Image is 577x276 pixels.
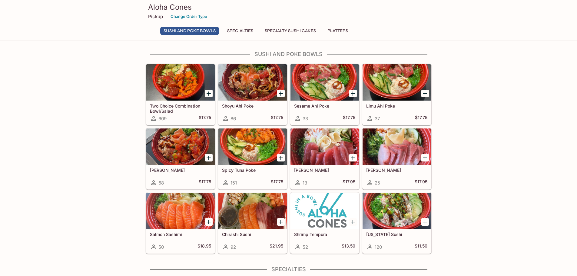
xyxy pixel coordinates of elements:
[277,154,285,161] button: Add Spicy Tuna Poke
[150,232,211,237] h5: Salmon Sashimi
[277,218,285,226] button: Add Chirashi Sushi
[230,116,236,121] span: 86
[271,115,283,122] h5: $17.75
[146,128,215,189] a: [PERSON_NAME]68$17.75
[290,128,359,165] div: Maguro Sashimi
[363,128,431,165] div: Hamachi Sashimi
[158,180,164,186] span: 68
[421,154,429,161] button: Add Hamachi Sashimi
[415,243,427,251] h5: $11.50
[366,168,427,173] h5: [PERSON_NAME]
[290,64,359,125] a: Sesame Ahi Poke33$17.75
[222,168,283,173] h5: Spicy Tuna Poke
[218,192,287,254] a: Chirashi Sushi92$21.95
[230,244,236,250] span: 92
[343,115,355,122] h5: $17.75
[363,64,431,101] div: Limu Ahi Poke
[271,179,283,186] h5: $17.75
[199,115,211,122] h5: $17.75
[349,90,357,97] button: Add Sesame Ahi Poke
[224,27,257,35] button: Specialties
[294,168,355,173] h5: [PERSON_NAME]
[261,27,319,35] button: Specialty Sushi Cakes
[349,154,357,161] button: Add Maguro Sashimi
[290,64,359,101] div: Sesame Ahi Poke
[362,64,431,125] a: Limu Ahi Poke37$17.75
[146,193,215,229] div: Salmon Sashimi
[303,244,308,250] span: 52
[146,266,432,273] h4: Specialties
[146,64,215,101] div: Two Choice Combination Bowl/Salad
[415,179,427,186] h5: $17.95
[146,192,215,254] a: Salmon Sashimi50$18.95
[375,116,380,121] span: 37
[303,180,307,186] span: 13
[218,64,287,101] div: Shoyu Ahi Poke
[205,218,213,226] button: Add Salmon Sashimi
[366,232,427,237] h5: [US_STATE] Sushi
[290,128,359,189] a: [PERSON_NAME]13$17.95
[148,14,163,19] p: Pickup
[168,12,210,21] button: Change Order Type
[160,27,219,35] button: Sushi and Poke Bowls
[205,154,213,161] button: Add Wasabi Masago Ahi Poke
[375,244,382,250] span: 120
[290,192,359,254] a: Shrimp Tempura52$13.50
[421,218,429,226] button: Add California Sushi
[218,64,287,125] a: Shoyu Ahi Poke86$17.75
[294,103,355,108] h5: Sesame Ahi Poke
[146,64,215,125] a: Two Choice Combination Bowl/Salad609$17.75
[222,103,283,108] h5: Shoyu Ahi Poke
[146,128,215,165] div: Wasabi Masago Ahi Poke
[290,193,359,229] div: Shrimp Tempura
[343,179,355,186] h5: $17.95
[158,244,164,250] span: 50
[222,232,283,237] h5: Chirashi Sushi
[277,90,285,97] button: Add Shoyu Ahi Poke
[366,103,427,108] h5: Limu Ahi Poke
[421,90,429,97] button: Add Limu Ahi Poke
[363,193,431,229] div: California Sushi
[197,243,211,251] h5: $18.95
[362,128,431,189] a: [PERSON_NAME]25$17.95
[362,192,431,254] a: [US_STATE] Sushi120$11.50
[218,193,287,229] div: Chirashi Sushi
[230,180,237,186] span: 151
[324,27,351,35] button: Platters
[294,232,355,237] h5: Shrimp Tempura
[375,180,380,186] span: 25
[146,51,432,58] h4: Sushi and Poke Bowls
[218,128,287,189] a: Spicy Tuna Poke151$17.75
[342,243,355,251] h5: $13.50
[150,103,211,113] h5: Two Choice Combination Bowl/Salad
[205,90,213,97] button: Add Two Choice Combination Bowl/Salad
[150,168,211,173] h5: [PERSON_NAME]
[270,243,283,251] h5: $21.95
[148,2,429,12] h3: Aloha Cones
[158,116,167,121] span: 609
[218,128,287,165] div: Spicy Tuna Poke
[415,115,427,122] h5: $17.75
[303,116,308,121] span: 33
[349,218,357,226] button: Add Shrimp Tempura
[199,179,211,186] h5: $17.75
